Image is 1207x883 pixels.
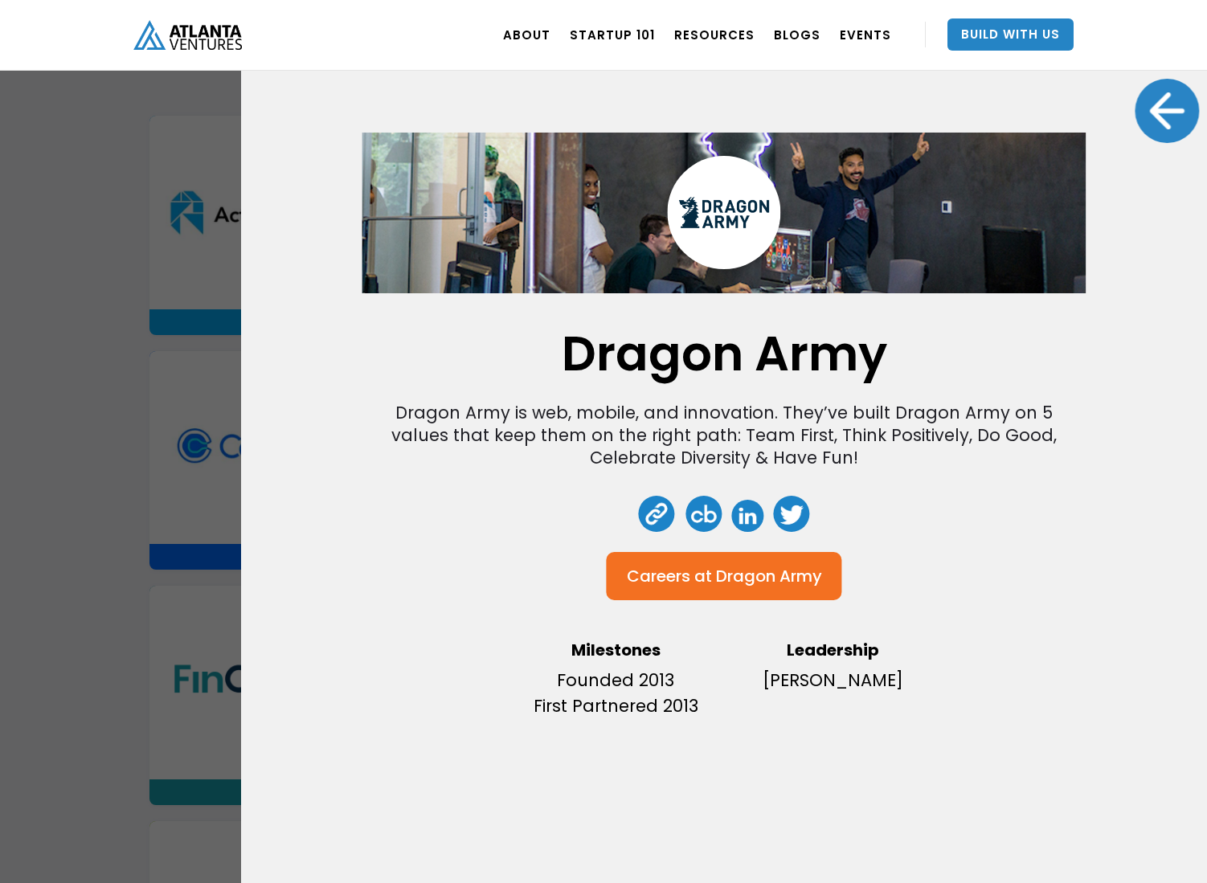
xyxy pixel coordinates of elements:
div: Dragon Army is web, mobile, and innovation. They’ve built Dragon Army on 5 values that keep them ... [370,402,1079,469]
h1: Dragon Army [562,333,887,374]
a: RESOURCES [674,12,755,57]
a: ABOUT [503,12,550,57]
a: Build With Us [947,18,1074,51]
a: Startup 101 [570,12,655,57]
a: BLOGS [774,12,820,57]
a: EVENTS [840,12,891,57]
